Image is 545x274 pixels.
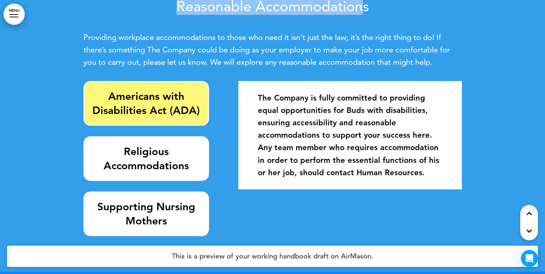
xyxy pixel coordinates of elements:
[4,4,25,25] a: MENU
[7,246,538,267] h4: This is a preview of your working handbook draft on AirMason.
[97,200,195,227] strong: Supporting Nursing Mothers
[104,145,189,172] strong: Religious Accommodations
[521,250,538,267] div: Open Intercom Messenger
[258,93,439,177] strong: The Company is fully committed to providing equal opportunities for Buds with disabilities, ensur...
[83,33,450,67] span: Providing workplace accommodations to those who need it isn’t just the law; it’s the right thing ...
[92,90,200,117] strong: Americans with Disabilities Act (ADA)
